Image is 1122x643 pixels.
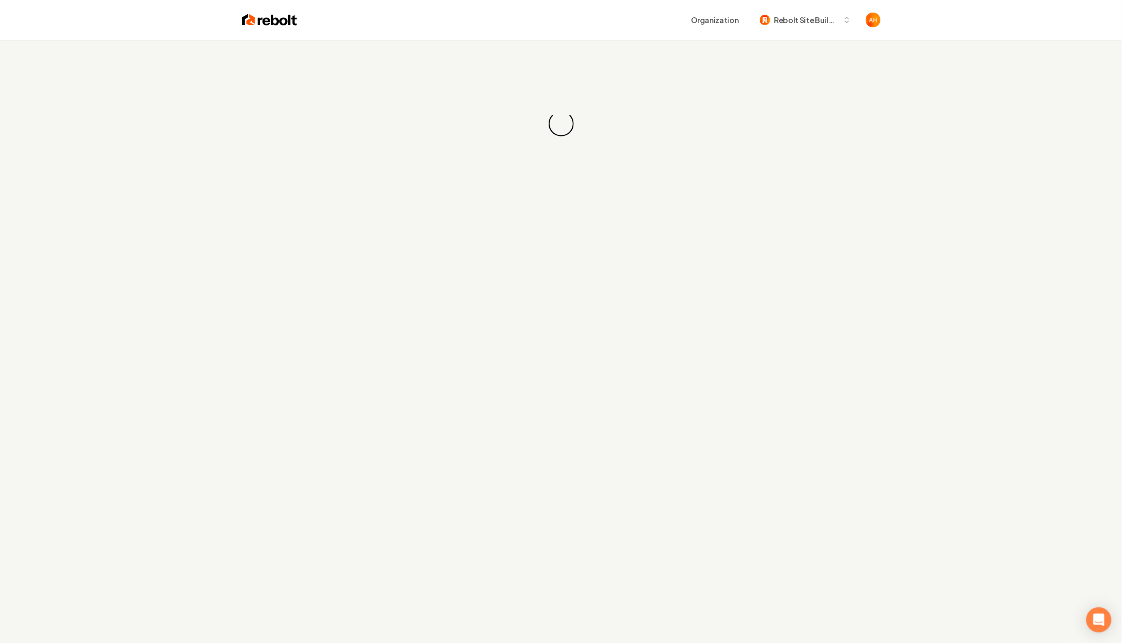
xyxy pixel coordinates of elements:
button: Open user button [866,13,880,27]
span: Rebolt Site Builder [774,15,838,26]
img: Rebolt Site Builder [760,15,770,25]
div: Loading [547,110,575,138]
div: Open Intercom Messenger [1086,607,1111,633]
button: Organization [685,10,745,29]
img: Anthony Hurgoi [866,13,880,27]
img: Rebolt Logo [242,13,297,27]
